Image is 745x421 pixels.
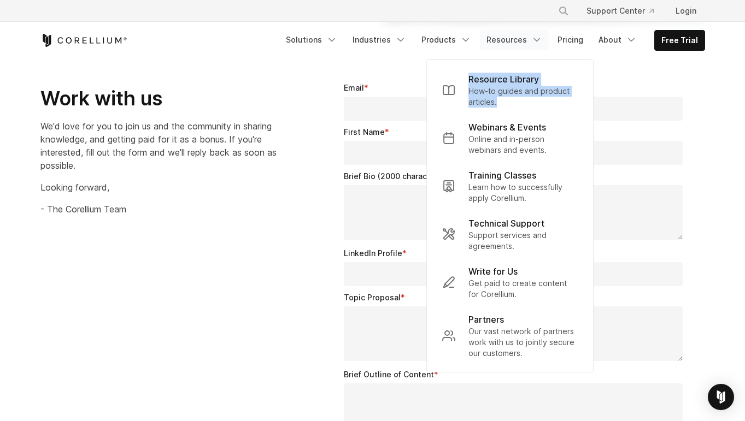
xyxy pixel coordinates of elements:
a: Resource Library How-to guides and product articles. [433,66,586,114]
a: Partners Our vast network of partners work with us to jointly secure our customers. [433,306,586,365]
p: Our vast network of partners work with us to jointly secure our customers. [468,326,578,359]
p: How-to guides and product articles. [468,86,578,108]
a: Pricing [551,30,590,50]
a: Solutions [279,30,344,50]
p: - The Corellium Team [40,203,278,216]
span: Email [344,83,364,92]
span: First Name [344,127,385,137]
div: Navigation Menu [279,30,705,51]
a: Write for Us Get paid to create content for Corellium. [433,258,586,306]
p: Learn how to successfully apply Corellium. [468,182,578,204]
span: Topic Proposal [344,293,401,302]
p: Support services and agreements. [468,230,578,252]
button: Search [554,1,573,21]
a: Technical Support Support services and agreements. [433,210,586,258]
p: Write for Us [468,265,518,278]
a: About [592,30,643,50]
p: Get paid to create content for Corellium. [468,278,578,300]
a: Training Classes Learn how to successfully apply Corellium. [433,162,586,210]
p: Technical Support [468,217,544,230]
p: Partners [468,313,504,326]
p: Training Classes [468,169,536,182]
span: Brief Bio (2000 characters) [344,171,445,181]
a: Support Center [578,1,662,21]
a: Corellium Home [40,34,127,47]
a: Webinars & Events Online and in-person webinars and events. [433,114,586,162]
p: Webinars & Events [468,121,546,134]
span: Brief Outline of Content [344,370,434,379]
a: Resources [480,30,549,50]
p: Looking forward, [40,181,278,194]
div: Open Intercom Messenger [708,384,734,410]
span: LinkedIn Profile [344,248,402,258]
p: We'd love for you to join us and the community in sharing knowledge, and getting paid for it as a... [40,120,278,172]
a: Products [415,30,478,50]
a: Industries [346,30,413,50]
p: Online and in-person webinars and events. [468,134,578,156]
a: Login [667,1,705,21]
a: Free Trial [655,31,705,50]
div: Navigation Menu [545,1,705,21]
h2: Work with us [40,86,278,111]
p: Resource Library [468,73,539,86]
